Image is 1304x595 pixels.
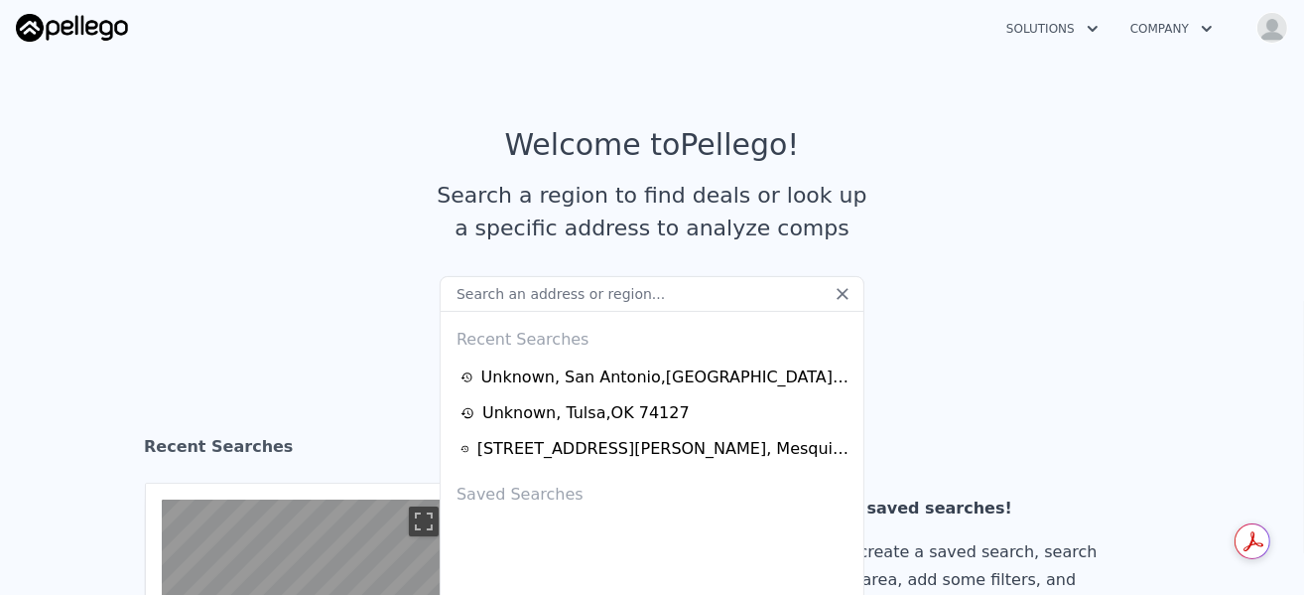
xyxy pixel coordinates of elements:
[460,366,849,389] a: Unknown, San Antonio,[GEOGRAPHIC_DATA] 78202
[838,495,1123,522] div: No saved searches!
[449,312,855,360] div: Recent Searches
[1114,11,1229,47] button: Company
[990,11,1114,47] button: Solutions
[449,467,855,515] div: Saved Searches
[430,179,874,244] div: Search a region to find deals or look up a specific address to analyze comps
[16,14,128,42] img: Pellego
[1256,12,1288,44] img: avatar
[481,366,849,389] div: Unknown , San Antonio , [GEOGRAPHIC_DATA] 78202
[144,419,1160,483] div: Recent Searches
[460,401,849,425] a: Unknown, Tulsa,OK 74127
[482,401,690,425] div: Unknown , Tulsa , OK 74127
[440,276,864,312] input: Search an address or region...
[505,127,800,163] div: Welcome to Pellego !
[409,507,439,536] button: Toggle fullscreen view
[477,437,849,461] div: [STREET_ADDRESS][PERSON_NAME] , Mesquite , [GEOGRAPHIC_DATA] 75149
[460,437,849,461] a: [STREET_ADDRESS][PERSON_NAME], Mesquite,[GEOGRAPHIC_DATA] 75149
